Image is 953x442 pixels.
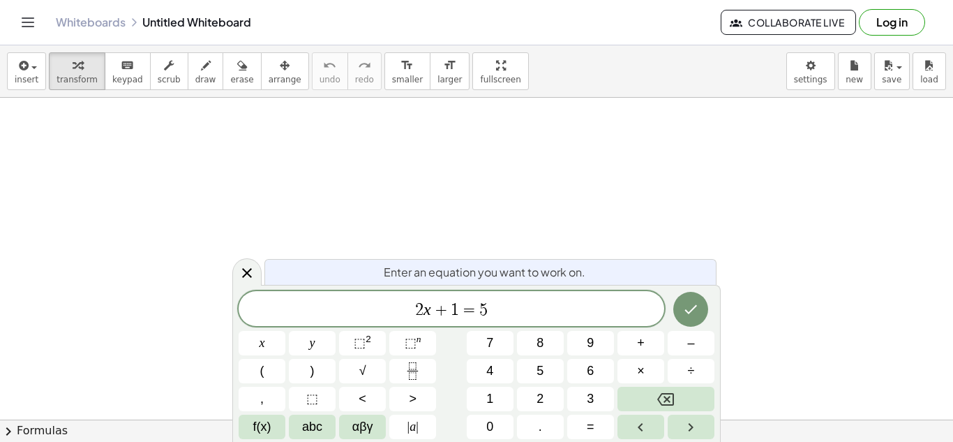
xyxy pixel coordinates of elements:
[721,10,856,35] button: Collaborate Live
[352,418,373,436] span: αβγ
[239,387,285,411] button: ,
[517,331,564,355] button: 8
[392,75,423,84] span: smaller
[517,387,564,411] button: 2
[668,415,714,439] button: Right arrow
[874,52,910,90] button: save
[261,52,309,90] button: arrange
[289,359,336,383] button: )
[389,359,436,383] button: Fraction
[479,302,488,318] span: 5
[358,57,371,74] i: redo
[260,390,264,408] span: ,
[15,75,38,84] span: insert
[517,415,564,439] button: .
[587,390,594,408] span: 3
[302,418,322,436] span: abc
[417,334,421,344] sup: n
[407,420,410,434] span: |
[846,75,863,84] span: new
[239,331,285,355] button: x
[539,418,542,436] span: .
[587,334,594,353] span: 9
[339,331,386,355] button: Squared
[306,390,318,408] span: ⬚
[467,331,513,355] button: 7
[459,302,479,318] span: =
[339,359,386,383] button: Square root
[567,359,614,383] button: 6
[384,264,585,281] span: Enter an equation you want to work on.
[536,362,543,381] span: 5
[587,418,594,436] span: =
[359,390,366,408] span: <
[443,57,456,74] i: format_size
[310,362,315,381] span: )
[188,52,224,90] button: draw
[913,52,946,90] button: load
[260,334,265,353] span: x
[467,359,513,383] button: 4
[567,331,614,355] button: 9
[536,390,543,408] span: 2
[320,75,340,84] span: undo
[536,334,543,353] span: 8
[407,418,419,436] span: a
[430,52,470,90] button: format_sizelarger
[668,331,714,355] button: Minus
[56,15,126,29] a: Whiteboards
[617,387,714,411] button: Backspace
[389,415,436,439] button: Absolute value
[416,420,419,434] span: |
[195,75,216,84] span: draw
[57,75,98,84] span: transform
[289,415,336,439] button: Alphabet
[431,302,451,318] span: +
[733,16,844,29] span: Collaborate Live
[239,359,285,383] button: (
[486,334,493,353] span: 7
[517,359,564,383] button: 5
[673,292,708,327] button: Done
[121,57,134,74] i: keyboard
[400,57,414,74] i: format_size
[437,75,462,84] span: larger
[587,362,594,381] span: 6
[384,52,430,90] button: format_sizesmaller
[359,362,366,381] span: √
[617,331,664,355] button: Plus
[688,362,695,381] span: ÷
[668,359,714,383] button: Divide
[150,52,188,90] button: scrub
[312,52,348,90] button: undoundo
[415,302,423,318] span: 2
[389,331,436,355] button: Superscript
[112,75,143,84] span: keypad
[223,52,261,90] button: erase
[423,300,431,318] var: x
[339,387,386,411] button: Less than
[355,75,374,84] span: redo
[289,331,336,355] button: y
[486,362,493,381] span: 4
[472,52,528,90] button: fullscreen
[920,75,938,84] span: load
[617,415,664,439] button: Left arrow
[230,75,253,84] span: erase
[49,52,105,90] button: transform
[687,334,694,353] span: –
[253,418,271,436] span: f(x)
[786,52,835,90] button: settings
[467,415,513,439] button: 0
[637,334,645,353] span: +
[323,57,336,74] i: undo
[389,387,436,411] button: Greater than
[366,334,371,344] sup: 2
[567,387,614,411] button: 3
[17,11,39,34] button: Toggle navigation
[347,52,382,90] button: redoredo
[269,75,301,84] span: arrange
[289,387,336,411] button: Placeholder
[339,415,386,439] button: Greek alphabet
[794,75,827,84] span: settings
